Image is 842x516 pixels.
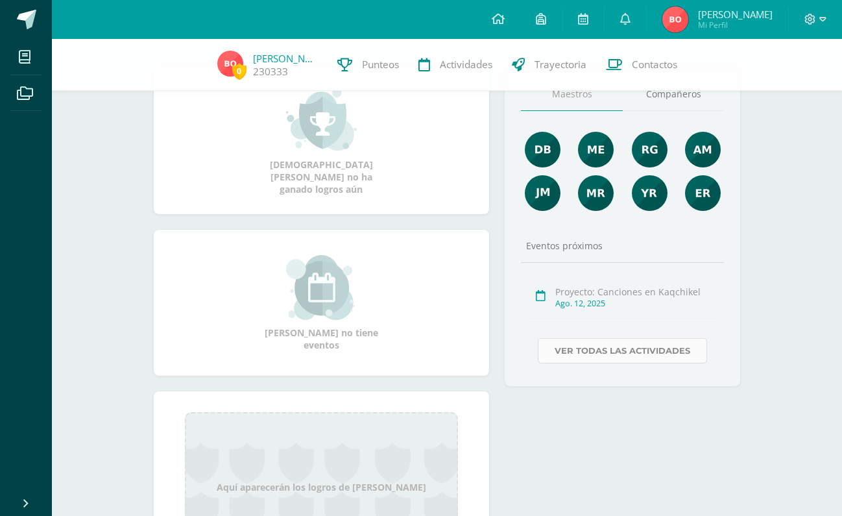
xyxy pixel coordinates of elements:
a: Trayectoria [502,39,596,91]
div: [DEMOGRAPHIC_DATA][PERSON_NAME] no ha ganado logros aún [256,87,386,195]
div: [PERSON_NAME] no tiene eventos [256,255,386,351]
a: Punteos [328,39,409,91]
img: cc8c22bf0e32dfe44224dbbfefa5ecc7.png [217,51,243,77]
span: Contactos [632,58,677,71]
a: Ver todas las actividades [538,338,707,363]
div: Ago. 12, 2025 [555,298,719,309]
img: de7dd2f323d4d3ceecd6bfa9930379e0.png [578,175,614,211]
img: 92e8b7530cfa383477e969a429d96048.png [525,132,560,167]
img: d63573055912b670afbd603c8ed2a4ef.png [525,175,560,211]
img: 6ee8f939e44d4507d8a11da0a8fde545.png [685,175,721,211]
span: Punteos [362,58,399,71]
span: 0 [232,63,247,79]
img: cc8c22bf0e32dfe44224dbbfefa5ecc7.png [662,6,688,32]
img: c8ce501b50aba4663d5e9c1ec6345694.png [632,132,668,167]
span: Mi Perfil [698,19,773,31]
div: Eventos próximos [521,240,724,252]
a: Maestros [521,78,623,111]
span: [PERSON_NAME] [698,8,773,21]
img: b7c5ef9c2366ee6e8e33a2b1ce8f818e.png [685,132,721,167]
a: 230333 [253,65,288,79]
img: a8d6c63c82814f34eb5d371db32433ce.png [632,175,668,211]
img: event_small.png [286,255,357,320]
a: Compañeros [623,78,725,111]
a: Contactos [596,39,687,91]
img: achievement_small.png [286,87,357,152]
div: Proyecto: Canciones en Kaqchikel [555,286,719,298]
a: [PERSON_NAME] [253,52,318,65]
a: Actividades [409,39,502,91]
img: 65453557fab290cae8854fbf14c7a1d7.png [578,132,614,167]
span: Actividades [440,58,492,71]
span: Trayectoria [535,58,586,71]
